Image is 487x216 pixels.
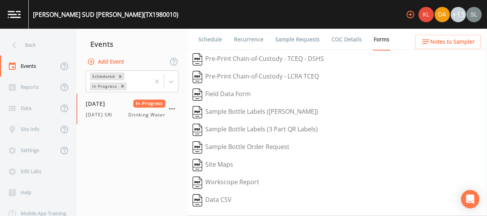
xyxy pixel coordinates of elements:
[128,111,165,118] span: Drinking Water
[193,124,202,136] img: svg%3e
[193,88,202,101] img: svg%3e
[193,159,202,171] img: svg%3e
[430,37,475,47] span: Notes to Sampler
[193,53,202,65] img: svg%3e
[330,29,363,50] a: COC Details
[86,111,117,118] span: [DATE] SRI
[373,29,391,51] a: Forms
[233,29,265,50] a: Recurrence
[197,29,223,50] a: Schedule
[86,55,127,69] button: Add Event
[188,68,324,86] button: Pre-Print Chain-of-Custody - LCRA TCEQ
[451,7,466,22] div: +13
[193,71,202,83] img: svg%3e
[193,194,202,206] img: svg%3e
[116,72,124,80] div: Remove Scheduled
[188,121,323,139] button: Sample Bottle Labels (3 Part QR Labels)
[90,82,118,90] div: In Progress
[188,103,323,121] button: Sample Bottle Labels ([PERSON_NAME])
[188,174,264,191] button: Workscope Report
[188,191,237,209] button: Data CSV
[77,34,188,54] div: Events
[418,7,434,22] div: Kler Teran
[133,100,166,108] span: In Progress
[274,29,321,50] a: Sample Requests
[86,100,111,108] span: [DATE]
[188,139,294,156] button: Sample Bottle Order Request
[434,7,450,22] div: David Weber
[77,93,188,125] a: [DATE]In Progress[DATE] SRIDrinking Water
[466,7,482,22] img: 0d5b2d5fd6ef1337b72e1b2735c28582
[415,35,481,49] button: Notes to Sampler
[193,141,202,154] img: svg%3e
[118,82,127,90] div: Remove In Progress
[33,10,178,19] div: [PERSON_NAME] SUD [PERSON_NAME] (TX1980010)
[90,72,116,80] div: Scheduled
[188,51,329,68] button: Pre-Print Chain-of-Custody - TCEQ - DSHS
[435,7,450,22] img: a84961a0472e9debc750dd08a004988d
[193,106,202,118] img: svg%3e
[188,86,256,103] button: Field Data Form
[8,11,21,18] img: logo
[461,190,479,208] div: Open Intercom Messenger
[188,156,238,174] button: Site Maps
[193,177,202,189] img: svg%3e
[418,7,434,22] img: 9c4450d90d3b8045b2e5fa62e4f92659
